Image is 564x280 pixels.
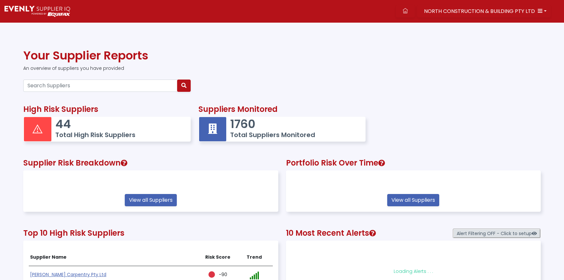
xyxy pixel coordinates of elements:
th: Supplier Name [29,249,199,266]
span: Alert Filtering OFF - Click to setup [453,229,541,238]
a: View all Suppliers [387,194,439,206]
span: NORTH CONSTRUCTION & BUILDING PTY LTD [424,7,535,15]
h2: Top 10 High Risk Suppliers [23,229,278,238]
img: Supply Predict [5,6,70,17]
button: NORTH CONSTRUCTION & BUILDING PTY LTD [417,5,551,17]
p: Loading Alerts . . . [301,268,526,275]
h2: 10 Most Recent Alerts [286,229,541,238]
th: Risk Score [199,249,236,266]
th: Trend [236,249,272,266]
a: View all Suppliers [125,194,177,206]
span: -90 [219,271,227,278]
a: [PERSON_NAME] Carpentry Pty Ltd [30,271,106,278]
